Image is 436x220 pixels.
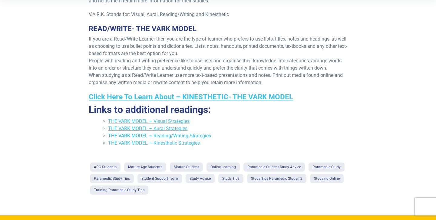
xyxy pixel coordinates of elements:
a: Online Learning [206,163,240,172]
a: Study Advice [186,174,215,183]
h3: READ/WRITE- THE VARK MODEL [89,25,347,33]
a: Paramedic Study Tips [90,174,134,183]
p: If you are a Read/Write Learner then you are the type of learner who prefers to use lists, titles... [89,35,347,86]
a: THE VARK MODEL – Kinesthetic Strategies [108,140,200,146]
a: Mature Age Students [124,163,166,172]
a: THE VARK MODEL – Visual Strategies [108,118,190,124]
a: Studying Online [310,174,344,183]
a: Study Tips Paramedic Students [247,174,306,183]
a: Paramedic Study [309,163,345,172]
a: Study Tips [218,174,243,183]
strong: Links to additional readings: [89,104,211,115]
a: Paramedic Student Study Advice [243,163,305,172]
a: Training Paramedic Study Tips [90,186,148,195]
a: Student Support Team [137,174,182,183]
p: V.A.R.K. Stands for: Visual, Aural, Reading/Writing and Kinesthetic [89,11,347,18]
a: APC Students [90,163,121,172]
a: THE VARK MODEL – Aural Strategies [108,126,187,131]
a: Mature Student [170,163,203,172]
a: Click Here To Learn About – KINESTHETIC- THE VARK MODEL [89,93,293,101]
a: THE VARK MODEL – Reading/Writing Strategies [108,133,211,139]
